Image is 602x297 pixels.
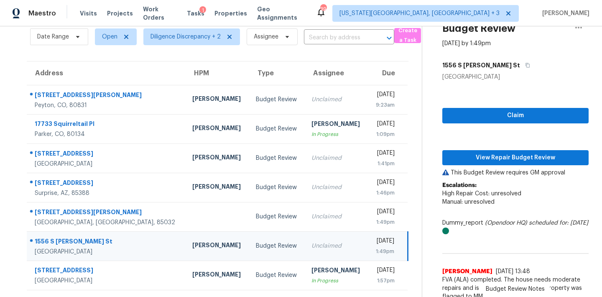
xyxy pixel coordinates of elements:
[80,9,97,18] span: Visits
[192,95,242,105] div: [PERSON_NAME]
[102,33,117,41] span: Open
[442,199,495,205] span: Manual: unresolved
[375,101,395,109] div: 9:23am
[35,160,179,168] div: [GEOGRAPHIC_DATA]
[35,248,179,256] div: [GEOGRAPHIC_DATA]
[35,266,179,277] div: [STREET_ADDRESS]
[35,149,179,160] div: [STREET_ADDRESS]
[442,219,589,236] div: Dummy_report
[27,61,186,85] th: Address
[442,267,492,276] span: [PERSON_NAME]
[375,159,395,168] div: 1:41pm
[186,61,249,85] th: HPM
[485,220,527,226] i: (Opendoor HQ)
[375,247,394,256] div: 1:49pm
[375,207,395,218] div: [DATE]
[383,32,395,44] button: Open
[394,28,421,43] button: Create a Task
[256,242,298,250] div: Budget Review
[35,120,179,130] div: 17733 Squirreltail Pl
[481,285,550,293] span: Budget Review Notes
[107,9,133,18] span: Projects
[339,9,500,18] span: [US_STATE][GEOGRAPHIC_DATA], [GEOGRAPHIC_DATA] + 3
[187,10,204,16] span: Tasks
[199,6,206,15] div: 1
[311,266,362,277] div: [PERSON_NAME]
[368,61,408,85] th: Due
[35,101,179,110] div: Peyton, CO, 80831
[375,218,395,226] div: 1:49pm
[304,31,371,44] input: Search by address
[192,241,242,251] div: [PERSON_NAME]
[320,5,326,13] div: 39
[257,5,306,22] span: Geo Assignments
[496,269,530,274] span: [DATE] 13:48
[35,130,179,138] div: Parker, CO, 80134
[214,9,247,18] span: Properties
[442,73,589,81] div: [GEOGRAPHIC_DATA]
[192,270,242,281] div: [PERSON_NAME]
[375,90,395,101] div: [DATE]
[375,130,395,138] div: 1:09pm
[375,266,395,277] div: [DATE]
[28,9,56,18] span: Maestro
[311,154,362,162] div: Unclaimed
[442,150,589,166] button: View Repair Budget Review
[192,124,242,134] div: [PERSON_NAME]
[254,33,278,41] span: Assignee
[35,218,179,227] div: [GEOGRAPHIC_DATA], [GEOGRAPHIC_DATA], 85032
[520,58,531,73] button: Copy Address
[529,220,588,226] i: scheduled for: [DATE]
[375,277,395,285] div: 1:57pm
[442,61,520,69] h5: 1556 S [PERSON_NAME] St
[539,9,589,18] span: [PERSON_NAME]
[375,178,395,189] div: [DATE]
[192,182,242,193] div: [PERSON_NAME]
[311,120,362,130] div: [PERSON_NAME]
[305,61,368,85] th: Assignee
[192,153,242,164] div: [PERSON_NAME]
[311,277,362,285] div: In Progress
[449,110,582,121] span: Claim
[311,95,362,104] div: Unclaimed
[442,169,589,177] p: This Budget Review requires GM approval
[35,277,179,285] div: [GEOGRAPHIC_DATA]
[256,213,298,221] div: Budget Review
[311,242,362,250] div: Unclaimed
[398,26,417,45] span: Create a Task
[150,33,221,41] span: Diligence Discrepancy + 2
[37,33,69,41] span: Date Range
[256,154,298,162] div: Budget Review
[442,39,491,48] div: [DATE] by 1:49pm
[442,108,589,123] button: Claim
[311,130,362,138] div: In Progress
[375,120,395,130] div: [DATE]
[442,182,477,188] b: Escalations:
[35,208,179,218] div: [STREET_ADDRESS][PERSON_NAME]
[143,5,177,22] span: Work Orders
[256,183,298,192] div: Budget Review
[256,125,298,133] div: Budget Review
[256,271,298,279] div: Budget Review
[442,191,521,197] span: High Repair Cost: unresolved
[256,95,298,104] div: Budget Review
[311,183,362,192] div: Unclaimed
[442,24,515,33] h2: Budget Review
[311,213,362,221] div: Unclaimed
[375,149,395,159] div: [DATE]
[249,61,305,85] th: Type
[449,153,582,163] span: View Repair Budget Review
[35,189,179,197] div: Surprise, AZ, 85388
[35,237,179,248] div: 1556 S [PERSON_NAME] St
[35,179,179,189] div: [STREET_ADDRESS]
[35,91,179,101] div: [STREET_ADDRESS][PERSON_NAME]
[375,189,395,197] div: 1:46pm
[375,237,394,247] div: [DATE]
